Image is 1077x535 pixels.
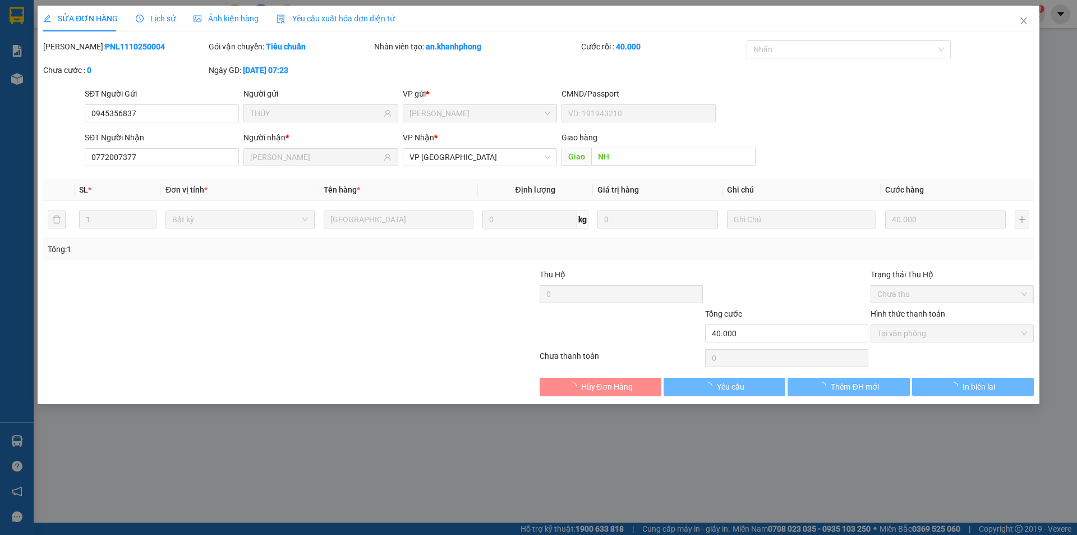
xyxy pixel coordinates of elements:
span: In biên lai [963,381,995,393]
div: Chưa cước : [43,64,206,76]
span: Yêu cầu [717,381,744,393]
span: Đơn vị tính [165,185,208,194]
span: loading [818,382,831,390]
div: [PERSON_NAME]: [43,40,206,53]
span: loading [950,382,963,390]
span: VP Ninh Hòa [409,149,550,166]
button: Close [1008,6,1039,37]
span: user [384,153,392,161]
div: BIÊN NHẬN GỬI HÀNG [6,43,163,64]
button: plus [1015,211,1029,228]
span: Giao [561,148,591,166]
span: user [384,109,392,117]
span: Thu Hộ [540,270,565,279]
span: Giá trị hàng [597,185,639,194]
span: Tên hàng [324,185,360,194]
input: 0 [597,211,718,228]
div: CMND/Passport [561,88,716,100]
span: clock-circle [136,15,144,22]
span: Thêm ĐH mới [831,381,878,393]
input: Dọc đường [591,148,756,166]
b: PNL1110250004 [105,42,165,51]
button: Hủy Đơn Hàng [540,378,661,396]
button: Yêu cầu [664,378,785,396]
div: Người nhận [243,131,398,144]
b: an.khanhphong [426,42,481,51]
span: loading [705,382,717,390]
span: picture [194,15,201,22]
div: Gói vận chuyển: [209,40,372,53]
div: VP gửi [403,88,557,100]
div: In ngày: [DATE] 16:44 [84,68,163,81]
span: edit [43,15,51,22]
b: 40.000 [616,42,641,51]
button: delete [48,211,66,228]
span: VP Nhận [403,133,434,142]
div: Nhân viên tạo: [374,40,579,53]
span: Cước hàng [885,185,924,194]
input: Ghi Chú [727,211,876,228]
span: Hủy Đơn Hàng [581,381,633,393]
span: Phạm Ngũ Lão [409,105,550,122]
input: 0 [885,211,1006,228]
span: SL [79,185,88,194]
input: Tên người gửi [250,107,381,120]
span: Định lượng [516,185,555,194]
div: Cước rồi : [581,40,744,53]
span: Yêu cầu xuất hóa đơn điện tử [277,14,395,23]
span: Tổng cước [705,309,742,318]
div: SĐT Người Nhận [85,131,239,144]
div: Tổng: 1 [48,243,416,255]
span: SỬA ĐƠN HÀNG [43,14,118,23]
span: Bất kỳ [172,211,308,228]
b: [DATE] 07:23 [243,66,288,75]
span: kg [577,211,588,228]
span: NINH HÒA1110250001 [6,70,75,95]
th: Ghi chú [722,179,881,201]
span: Tại văn phòng [877,325,1027,342]
span: phone [6,16,13,24]
span: close [1019,16,1028,25]
b: Tiêu chuẩn [266,42,306,51]
div: Ngày GD: [209,64,372,76]
div: Mã đơn: [6,68,84,97]
span: Ảnh kiện hàng [194,14,259,23]
span: Giao hàng [561,133,597,142]
input: VD: 191943210 [561,104,716,122]
b: 02583846846, 02583626626 [6,16,66,37]
div: Chưa thanh toán [538,350,704,369]
div: SĐT Người Gửi [85,88,239,100]
div: Trạng thái Thu Hộ [871,268,1034,281]
button: Thêm ĐH mới [788,378,909,396]
span: Chưa thu [877,286,1027,303]
input: Tên người nhận [250,151,381,163]
b: 0 [87,66,91,75]
img: icon [277,15,286,24]
input: VD: Bàn, Ghế [324,211,473,228]
span: Lịch sử [136,14,176,23]
div: Người gửi [243,88,398,100]
label: Hình thức thanh toán [871,309,945,318]
button: In biên lai [912,378,1034,396]
span: loading [569,382,581,390]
